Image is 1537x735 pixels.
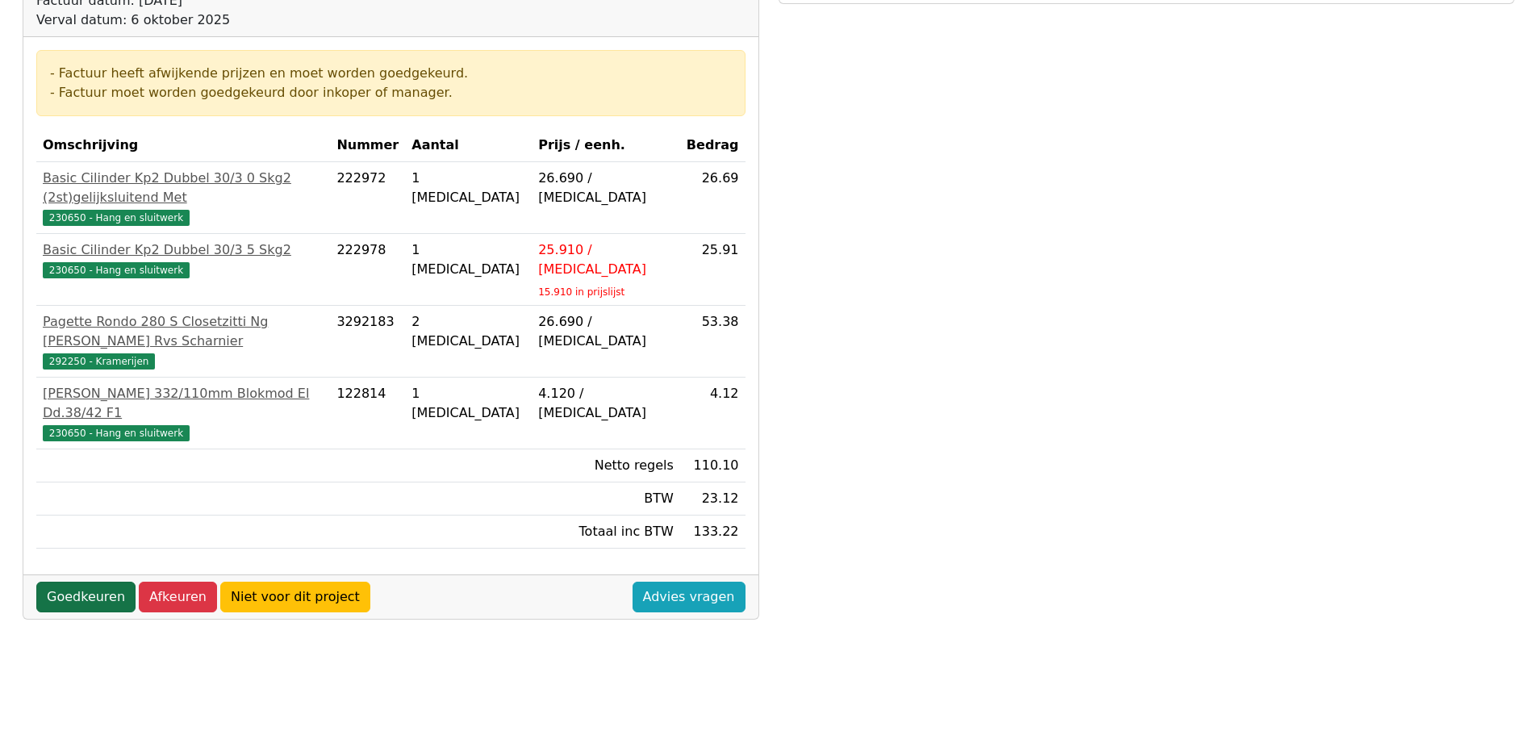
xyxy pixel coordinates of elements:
a: Pagette Rondo 280 S Closetzitti Ng [PERSON_NAME] Rvs Scharnier292250 - Kramerijen [43,312,324,370]
a: Advies vragen [633,582,746,612]
a: Afkeuren [139,582,217,612]
div: Basic Cilinder Kp2 Dubbel 30/3 0 Skg2 (2st)gelijksluitend Met [43,169,324,207]
td: 23.12 [680,482,746,516]
div: [PERSON_NAME] 332/110mm Blokmod El Dd.38/42 F1 [43,384,324,423]
div: 25.910 / [MEDICAL_DATA] [538,240,674,279]
a: Niet voor dit project [220,582,370,612]
td: 4.12 [680,378,746,449]
td: Netto regels [532,449,680,482]
th: Bedrag [680,129,746,162]
div: - Factuur moet worden goedgekeurd door inkoper of manager. [50,83,732,102]
td: 122814 [330,378,405,449]
a: Goedkeuren [36,582,136,612]
span: 230650 - Hang en sluitwerk [43,210,190,226]
div: 26.690 / [MEDICAL_DATA] [538,169,674,207]
div: 4.120 / [MEDICAL_DATA] [538,384,674,423]
td: 3292183 [330,306,405,378]
td: 25.91 [680,234,746,306]
span: 230650 - Hang en sluitwerk [43,262,190,278]
a: Basic Cilinder Kp2 Dubbel 30/3 5 Skg2230650 - Hang en sluitwerk [43,240,324,279]
div: Basic Cilinder Kp2 Dubbel 30/3 5 Skg2 [43,240,324,260]
th: Prijs / eenh. [532,129,680,162]
td: 222978 [330,234,405,306]
td: 53.38 [680,306,746,378]
td: 222972 [330,162,405,234]
div: Verval datum: 6 oktober 2025 [36,10,330,30]
td: 26.69 [680,162,746,234]
th: Omschrijving [36,129,330,162]
th: Nummer [330,129,405,162]
div: 1 [MEDICAL_DATA] [411,169,525,207]
th: Aantal [405,129,532,162]
div: Pagette Rondo 280 S Closetzitti Ng [PERSON_NAME] Rvs Scharnier [43,312,324,351]
div: 2 [MEDICAL_DATA] [411,312,525,351]
td: Totaal inc BTW [532,516,680,549]
sub: 15.910 in prijslijst [538,286,624,298]
span: 292250 - Kramerijen [43,353,155,370]
div: - Factuur heeft afwijkende prijzen en moet worden goedgekeurd. [50,64,732,83]
td: 133.22 [680,516,746,549]
div: 1 [MEDICAL_DATA] [411,384,525,423]
span: 230650 - Hang en sluitwerk [43,425,190,441]
a: [PERSON_NAME] 332/110mm Blokmod El Dd.38/42 F1230650 - Hang en sluitwerk [43,384,324,442]
a: Basic Cilinder Kp2 Dubbel 30/3 0 Skg2 (2st)gelijksluitend Met230650 - Hang en sluitwerk [43,169,324,227]
div: 1 [MEDICAL_DATA] [411,240,525,279]
td: BTW [532,482,680,516]
td: 110.10 [680,449,746,482]
div: 26.690 / [MEDICAL_DATA] [538,312,674,351]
